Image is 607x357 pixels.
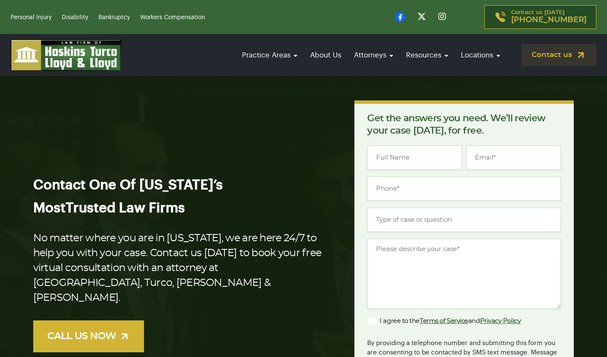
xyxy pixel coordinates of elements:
[457,43,504,67] a: Locations
[367,112,561,137] p: Get the answers you need. We’ll review your case [DATE], for free.
[367,177,561,201] input: Phone*
[238,43,302,67] a: Practice Areas
[402,43,452,67] a: Resources
[367,146,462,170] input: Full Name
[33,231,328,306] p: No matter where you are in [US_STATE], we are here 24/7 to help you with your case. Contact us [D...
[511,10,587,24] p: Contact us [DATE]
[140,14,205,20] a: Workers Compensation
[62,14,88,20] a: Disability
[33,320,144,352] a: CALL US NOW
[11,39,121,71] img: logo
[33,201,66,215] span: Most
[484,5,596,29] a: Contact us [DATE][PHONE_NUMBER]
[367,316,521,326] label: I agree to the and
[420,318,468,324] a: Terms of Service
[98,14,130,20] a: Bankruptcy
[66,201,185,215] span: Trusted Law Firms
[480,318,521,324] a: Privacy Policy
[367,208,561,232] input: Type of case or question
[33,178,223,192] span: Contact One Of [US_STATE]’s
[466,146,561,170] input: Email*
[119,331,130,342] img: arrow-up-right-light.svg
[11,14,52,20] a: Personal Injury
[521,44,596,66] a: Contact us
[306,43,345,67] a: About Us
[511,16,587,24] span: [PHONE_NUMBER]
[350,43,397,67] a: Attorneys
